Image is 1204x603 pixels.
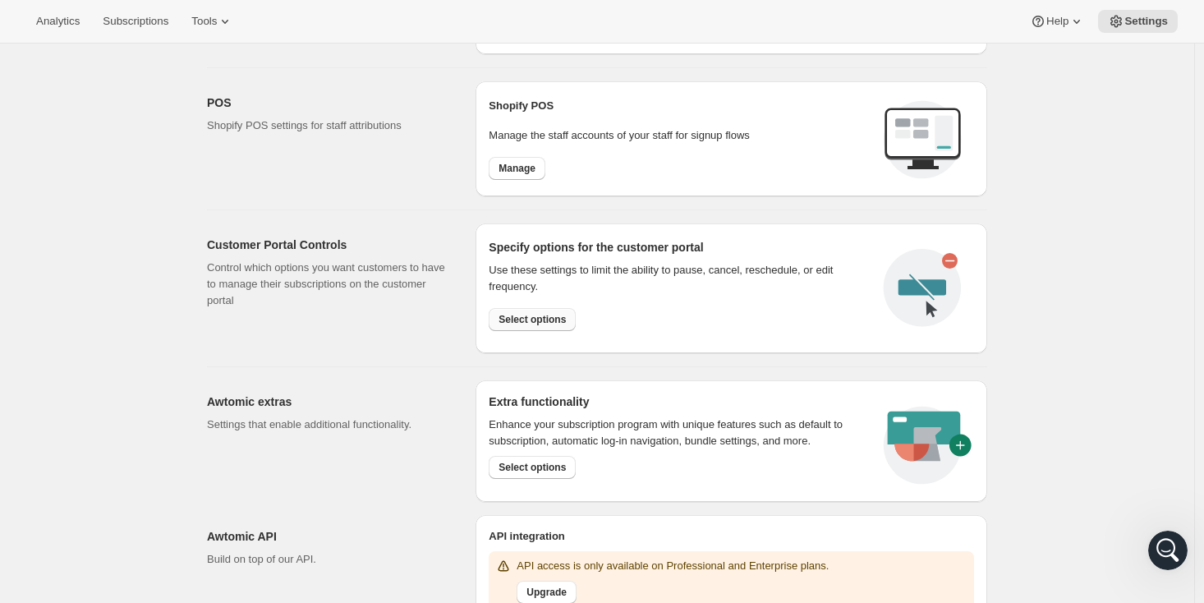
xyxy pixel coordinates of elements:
button: Send a message… [282,454,308,481]
button: Analytics [26,10,90,33]
span: Analytics [36,15,80,28]
div: Close [288,7,318,36]
h2: API integration [489,528,974,545]
img: Profile image for Fin [47,9,73,35]
button: Select options [489,456,576,479]
p: API access is only available on Professional and Enterprise plans. [517,558,829,574]
span: Upgrade [526,586,567,599]
h2: Awtomic API [207,528,449,545]
div: Fin says… [13,315,315,476]
p: Enhance your subscription program with unique features such as default to subscription, automatic... [489,417,864,449]
div: Catherine says… [13,129,315,315]
h1: Fin [80,16,99,28]
h2: Awtomic extras [207,394,449,410]
button: Select options [489,308,576,331]
p: Build on top of our API. [207,551,449,568]
div: Our usual reply time 🕒 [26,398,256,430]
div: You’ll get replies here and in your email:✉️[EMAIL_ADDRESS][DOMAIN_NAME]Our usual reply time🕒A fe... [13,315,269,440]
span: Tools [191,15,217,28]
button: Gif picker [52,461,65,474]
button: Start recording [104,461,117,474]
h2: Customer Portal Controls [207,237,449,253]
span: Help [1046,15,1068,28]
p: Manage the staff accounts of your staff for signup flows [489,127,871,144]
textarea: Message… [14,426,315,454]
div: You’ll get replies here and in your email: ✉️ [26,325,256,389]
div: I've translated the rest of the content through a file you provided me that I edit through Shopif... [72,211,302,292]
b: [EMAIL_ADDRESS][DOMAIN_NAME] [26,358,157,388]
div: Use these settings to limit the ability to pause, cancel, reschedule, or edit frequency. [489,262,871,295]
iframe: Intercom live chat [1148,531,1188,570]
h2: Specify options for the customer portal [489,239,871,255]
button: Subscriptions [93,10,178,33]
span: Manage [499,162,535,175]
b: A few minutes [40,414,133,427]
button: Upload attachment [78,461,91,474]
button: go back [11,7,42,38]
button: Home [257,7,288,38]
h2: POS [207,94,449,111]
button: Emoji picker [25,461,39,474]
span: Select options [499,313,566,326]
h2: Shopify POS [489,98,871,114]
span: Settings [1124,15,1168,28]
button: Tools [182,10,243,33]
button: Settings [1098,10,1178,33]
h2: Extra functionality [489,394,589,410]
span: Select options [499,461,566,474]
p: Shopify POS settings for staff attributions [207,117,449,134]
button: Manage [489,157,545,180]
div: Hello! I've added a banner to my customer portal, but I can't seem to find where to translate thi... [59,129,315,301]
p: Settings that enable additional functionality. [207,417,449,433]
div: Hello! I've added a banner to my customer portal, but I can't seem to find where to translate thi... [72,139,302,203]
span: Subscriptions [103,15,168,28]
button: Help [1020,10,1095,33]
p: Control which options you want customers to have to manage their subscriptions on the customer po... [207,260,449,309]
